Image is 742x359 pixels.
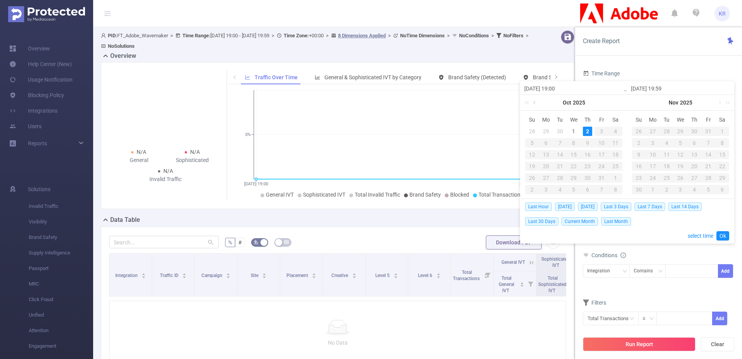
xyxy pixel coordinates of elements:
[266,192,294,198] span: General IVT
[715,114,729,125] th: Sat
[660,125,674,137] td: October 28, 2025
[595,160,609,172] td: October 24, 2025
[668,202,702,211] span: Last 14 Days
[687,127,701,136] div: 30
[687,185,701,194] div: 4
[553,149,567,160] td: October 14, 2025
[674,127,688,136] div: 29
[400,33,445,38] b: No Time Dimensions
[715,150,729,159] div: 15
[9,87,64,103] a: Blocking Policy
[525,160,539,172] td: October 19, 2025
[525,137,539,149] td: October 5, 2025
[674,173,688,183] div: 26
[701,149,715,160] td: November 14, 2025
[166,156,219,164] div: Sophisticated
[674,125,688,137] td: October 29, 2025
[450,192,469,198] span: Blocked
[581,162,595,171] div: 23
[581,185,595,194] div: 6
[168,33,175,38] span: >
[609,173,622,183] div: 1
[646,125,660,137] td: October 27, 2025
[567,149,581,160] td: October 15, 2025
[646,150,660,159] div: 10
[112,156,166,164] div: General
[660,149,674,160] td: November 11, 2025
[29,276,93,292] span: MRC
[687,138,701,148] div: 6
[255,74,298,80] span: Traffic Over Time
[668,95,679,110] a: Nov
[567,114,581,125] th: Wed
[701,173,715,183] div: 28
[715,173,729,183] div: 29
[660,137,674,149] td: November 4, 2025
[674,137,688,149] td: November 5, 2025
[553,116,567,123] span: Tu
[562,217,598,226] span: Current Month
[29,230,93,245] span: Brand Safety
[29,261,93,276] span: Passport
[701,160,715,172] td: November 21, 2025
[583,70,620,77] span: Time Range
[567,150,581,159] div: 15
[595,125,609,137] td: October 3, 2025
[688,228,713,243] a: select time
[595,150,609,159] div: 17
[555,127,565,136] div: 30
[687,114,701,125] th: Thu
[660,138,674,148] div: 4
[715,185,729,194] div: 6
[646,116,660,123] span: Mo
[674,114,688,125] th: Wed
[29,323,93,338] span: Attention
[609,116,622,123] span: Sa
[445,33,452,38] span: >
[632,125,646,137] td: October 26, 2025
[553,138,567,148] div: 7
[660,116,674,123] span: Tu
[533,74,588,80] span: Brand Safety (Blocked)
[486,235,542,249] button: Download PDF
[581,184,595,195] td: November 6, 2025
[448,74,506,80] span: Brand Safety (Detected)
[581,138,595,148] div: 9
[701,184,715,195] td: December 5, 2025
[539,172,553,184] td: October 27, 2025
[632,160,646,172] td: November 16, 2025
[595,162,609,171] div: 24
[715,160,729,172] td: November 22, 2025
[581,137,595,149] td: October 9, 2025
[658,269,663,274] i: icon: down
[581,114,595,125] th: Thu
[701,337,734,351] button: Clear
[228,239,232,246] span: %
[632,138,646,148] div: 2
[29,307,93,323] span: Unified
[182,33,210,38] b: Time Range:
[553,185,567,194] div: 4
[238,239,242,246] span: #
[660,127,674,136] div: 28
[718,264,733,278] button: Add
[609,137,622,149] td: October 11, 2025
[315,75,320,80] i: icon: bar-chart
[28,136,47,151] a: Reports
[595,173,609,183] div: 31
[632,127,646,136] div: 26
[632,116,646,123] span: Su
[324,74,421,80] span: General & Sophisticated IVT by Category
[539,150,553,159] div: 13
[649,316,654,322] i: icon: down
[539,138,553,148] div: 6
[712,312,727,325] button: Add
[646,114,660,125] th: Mon
[503,33,524,38] b: No Filters
[609,149,622,160] td: October 18, 2025
[245,132,251,138] tspan: 0%
[622,269,627,274] i: icon: down
[595,172,609,184] td: October 31, 2025
[9,56,72,72] a: Help Center (New)
[635,202,665,211] span: Last 7 Days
